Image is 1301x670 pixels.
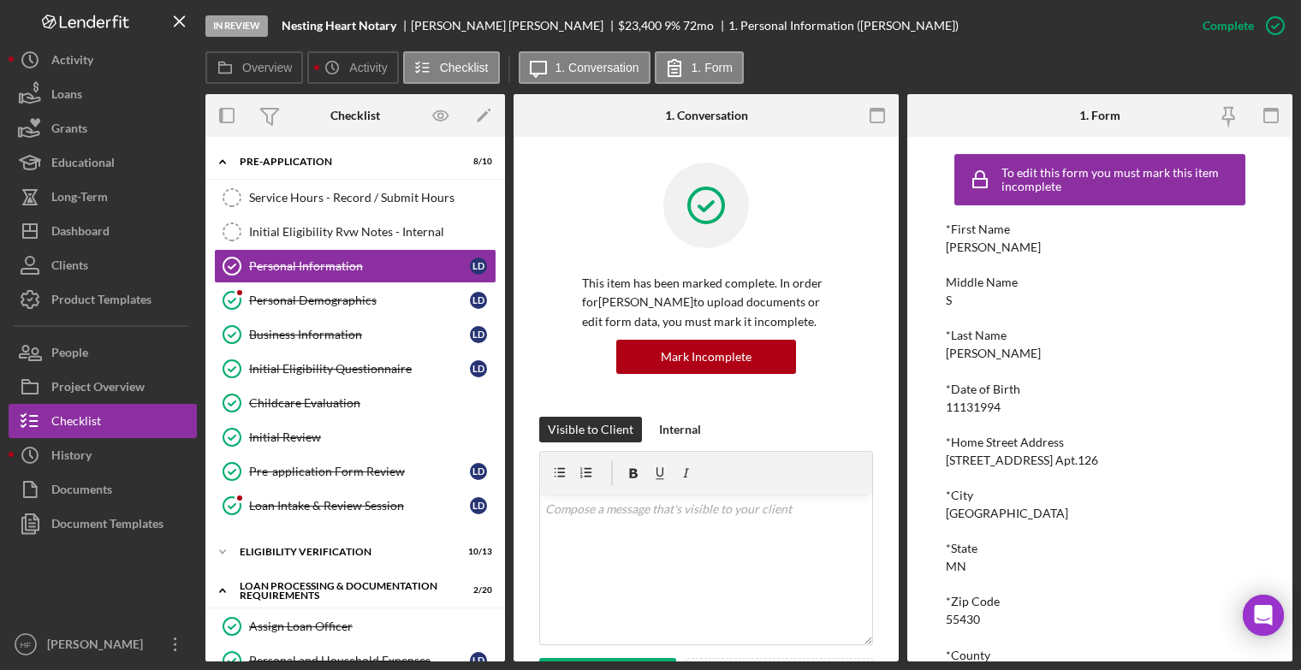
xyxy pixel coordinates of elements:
a: Personal InformationLD [214,249,496,283]
div: *Last Name [946,329,1254,342]
div: L D [470,497,487,514]
button: Activity [307,51,398,84]
div: Document Templates [51,507,163,545]
div: L D [470,292,487,309]
b: Nesting Heart Notary [282,19,396,33]
div: L D [470,326,487,343]
button: People [9,335,197,370]
div: Service Hours - Record / Submit Hours [249,191,496,205]
div: Personal Information [249,259,470,273]
div: Educational [51,145,115,184]
div: Checklist [330,109,380,122]
div: To edit this form you must mark this item incomplete [1001,166,1241,193]
button: Grants [9,111,197,145]
button: Long-Term [9,180,197,214]
div: Pre-application Form Review [249,465,470,478]
div: *Date of Birth [946,382,1254,396]
a: Business InformationLD [214,317,496,352]
div: L D [470,463,487,480]
div: *City [946,489,1254,502]
div: Complete [1203,9,1254,43]
button: Documents [9,472,197,507]
a: Educational [9,145,197,180]
a: Activity [9,43,197,77]
button: History [9,438,197,472]
button: Document Templates [9,507,197,541]
div: People [51,335,88,374]
div: 1. Personal Information ([PERSON_NAME]) [728,19,959,33]
button: Dashboard [9,214,197,248]
button: Product Templates [9,282,197,317]
p: This item has been marked complete. In order for [PERSON_NAME] to upload documents or edit form d... [582,274,830,331]
div: 10 / 13 [461,547,492,557]
div: Internal [659,417,701,442]
div: Checklist [51,404,101,442]
button: Project Overview [9,370,197,404]
div: L D [470,652,487,669]
div: History [51,438,92,477]
span: $23,400 [618,18,662,33]
div: 9 % [664,19,680,33]
a: Personal DemographicsLD [214,283,496,317]
a: Initial Review [214,420,496,454]
div: 2 / 20 [461,585,492,596]
div: *County [946,649,1254,662]
div: Initial Review [249,430,496,444]
a: Pre-application Form ReviewLD [214,454,496,489]
button: Complete [1185,9,1292,43]
div: 1. Conversation [665,109,748,122]
label: Overview [242,61,292,74]
div: 11131994 [946,400,1001,414]
button: HF[PERSON_NAME] [9,627,197,661]
a: Clients [9,248,197,282]
div: Loans [51,77,82,116]
div: Product Templates [51,282,151,321]
a: Assign Loan Officer [214,609,496,643]
label: 1. Conversation [555,61,639,74]
button: Checklist [403,51,500,84]
div: Mark Incomplete [661,340,751,374]
div: Clients [51,248,88,287]
div: Initial Eligibility Rvw Notes - Internal [249,225,496,239]
div: Loan Intake & Review Session [249,499,470,513]
div: Personal and Household Expenses [249,654,470,667]
a: Loan Intake & Review SessionLD [214,489,496,523]
div: Business Information [249,328,470,341]
div: Initial Eligibility Questionnaire [249,362,470,376]
div: 55430 [946,613,980,626]
div: *Zip Code [946,595,1254,608]
div: *Home Street Address [946,436,1254,449]
div: MN [946,560,966,573]
a: Initial Eligibility Rvw Notes - Internal [214,215,496,249]
div: Loan Processing & Documentation Requirements [240,581,449,601]
div: In Review [205,15,268,37]
label: Activity [349,61,387,74]
div: Eligibility Verification [240,547,449,557]
button: Visible to Client [539,417,642,442]
div: *State [946,542,1254,555]
button: Mark Incomplete [616,340,796,374]
div: S [946,293,952,307]
div: 72 mo [683,19,714,33]
button: Loans [9,77,197,111]
button: Checklist [9,404,197,438]
a: Initial Eligibility QuestionnaireLD [214,352,496,386]
div: Middle Name [946,276,1254,289]
div: Open Intercom Messenger [1243,595,1284,636]
button: Overview [205,51,303,84]
div: Personal Demographics [249,293,470,307]
div: [STREET_ADDRESS] Apt.126 [946,454,1098,467]
button: Internal [650,417,710,442]
text: HF [21,640,32,649]
button: 1. Form [655,51,744,84]
div: Activity [51,43,93,81]
div: [PERSON_NAME] [946,240,1041,254]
